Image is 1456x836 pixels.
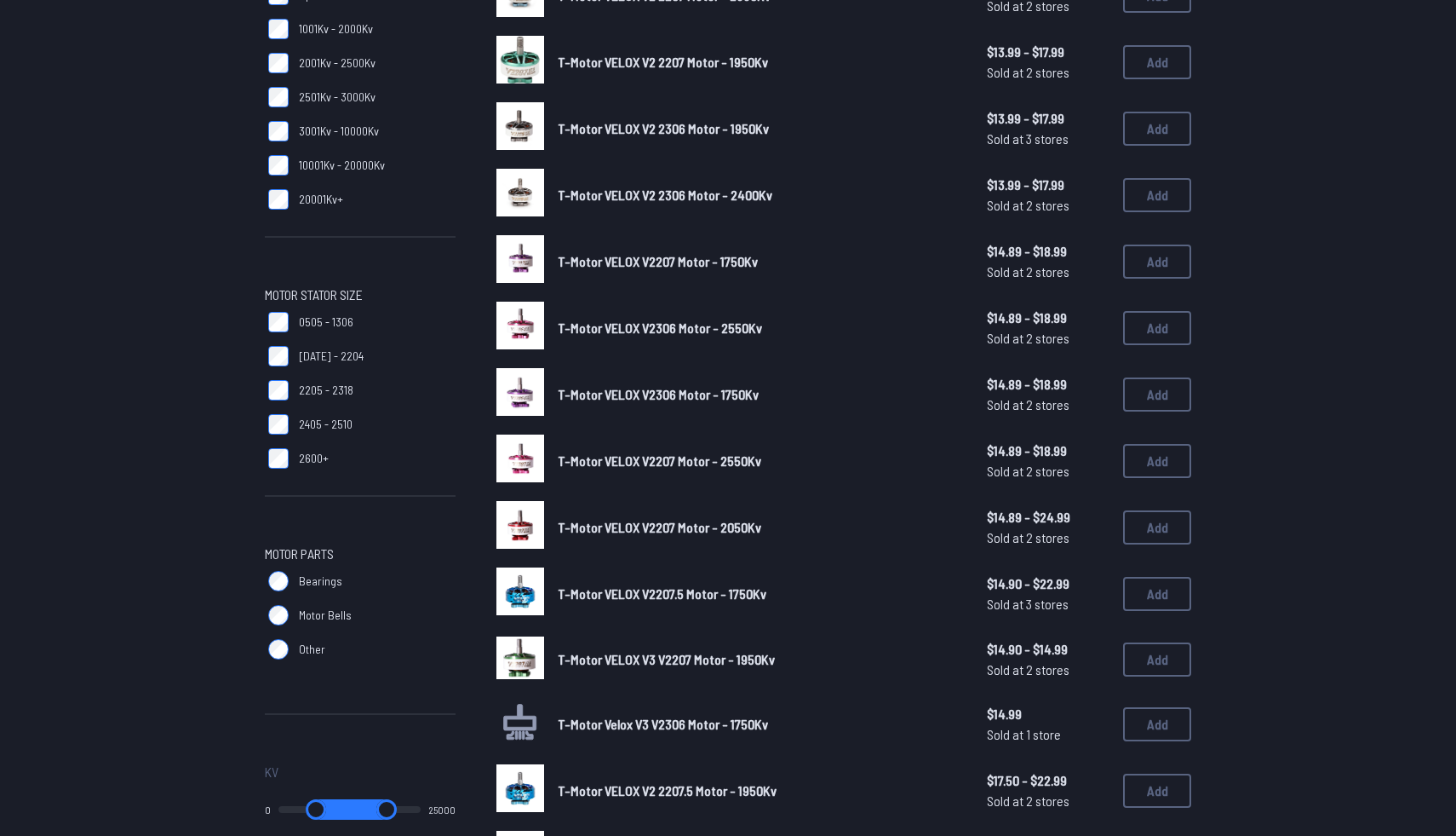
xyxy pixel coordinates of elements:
input: 0505 - 1306 [268,312,289,332]
span: 10001Kv - 20000Kv [299,157,385,174]
button: Add [1123,45,1191,79]
button: Add [1123,112,1191,146]
a: image [496,368,544,421]
a: image [496,36,544,89]
span: T-Motor VELOX V2306 Motor - 1750Kv [558,386,759,402]
span: 3001Kv - 10000Kv [299,123,379,140]
span: $14.90 - $14.99 [987,639,1109,660]
a: T-Motor VELOX V2306 Motor - 1750Kv [558,384,960,405]
input: [DATE] - 2204 [268,346,289,366]
span: 2405 - 2510 [299,416,353,433]
a: image [496,764,544,817]
span: $14.89 - $18.99 [987,441,1109,461]
span: $13.99 - $17.99 [987,42,1109,62]
a: T-Motor VELOX V2207 Motor - 1750Kv [558,251,960,272]
span: Motor Stator Size [265,285,363,305]
button: Add [1123,643,1191,677]
img: image [496,235,544,283]
span: T-Motor VELOX V2306 Motor - 2550Kv [558,320,762,336]
span: $14.99 [987,704,1109,724]
img: image [496,368,544,416]
input: 10001Kv - 20000Kv [268,155,289,176]
a: image [496,102,544,155]
input: 2405 - 2510 [268,414,289,435]
a: T-Motor VELOX V2306 Motor - 2550Kv [558,318,960,338]
span: Motor Parts [265,544,334,564]
span: Sold at 2 stores [987,328,1109,349]
a: T-Motor VELOX V2 2207.5 Motor - 1950Kv [558,781,960,801]
span: Kv [265,762,278,782]
span: 2501Kv - 3000Kv [299,89,375,106]
button: Add [1123,577,1191,611]
img: image [496,36,544,84]
span: Sold at 2 stores [987,528,1109,548]
a: T-Motor VELOX V3 V2207 Motor - 1950Kv [558,649,960,670]
output: 0 [265,803,271,816]
a: T-Motor VELOX V2 2207 Motor - 1950Kv [558,52,960,72]
span: Sold at 2 stores [987,195,1109,216]
span: $14.89 - $18.99 [987,374,1109,395]
span: Sold at 2 stores [987,461,1109,481]
span: $13.99 - $17.99 [987,108,1109,129]
a: image [496,568,544,620]
a: T-Motor VELOX V2207.5 Motor - 1750Kv [558,584,960,604]
img: image [496,102,544,150]
span: Bearings [299,573,342,590]
a: T-Motor VELOX V2 2306 Motor - 1950Kv [558,118,960,139]
span: $14.89 - $18.99 [987,308,1109,328]
input: 20001Kv+ [268,189,289,210]
span: T-Motor Velox V3 V2306 Motor - 1750Kv [558,716,768,732]
span: Sold at 1 store [987,724,1109,745]
input: Motor Bells [268,605,289,626]
span: 20001Kv+ [299,191,343,208]
span: [DATE] - 2204 [299,348,364,365]
span: 1001Kv - 2000Kv [299,20,373,37]
img: image [496,568,544,615]
img: image [496,764,544,812]
a: T-Motor VELOX V2207 Motor - 2050Kv [558,517,960,538]
span: Sold at 2 stores [987,660,1109,680]
span: T-Motor VELOX V2 2306 Motor - 2400Kv [558,187,772,203]
button: Add [1123,245,1191,279]
span: T-Motor VELOX V2207 Motor - 1750Kv [558,253,758,269]
output: 25000 [428,803,456,816]
a: image [496,169,544,222]
button: Add [1123,378,1191,412]
a: T-Motor VELOX V2 2306 Motor - 2400Kv [558,185,960,205]
input: 2205 - 2318 [268,380,289,401]
span: Other [299,641,325,658]
input: 2001Kv - 2500Kv [268,53,289,73]
input: 3001Kv - 10000Kv [268,121,289,141]
button: Add [1123,311,1191,345]
input: Bearings [268,571,289,591]
span: $13.99 - $17.99 [987,175,1109,195]
span: 2205 - 2318 [299,382,353,399]
span: Sold at 2 stores [987,395,1109,415]
button: Add [1123,178,1191,212]
span: T-Motor VELOX V2 2306 Motor - 1950Kv [558,120,769,136]
input: 1001Kv - 2000Kv [268,19,289,39]
img: image [496,302,544,349]
button: Add [1123,774,1191,808]
span: 2001Kv - 2500Kv [299,55,375,72]
span: $17.50 - $22.99 [987,770,1109,791]
span: 2600+ [299,450,329,467]
span: T-Motor VELOX V2207 Motor - 2050Kv [558,519,761,535]
img: image [496,501,544,549]
img: image [496,637,544,680]
img: image [496,169,544,216]
span: T-Motor VELOX V2 2207 Motor - 1950Kv [558,54,768,70]
a: image [496,302,544,355]
span: Sold at 2 stores [987,62,1109,83]
a: image [496,634,544,684]
input: Other [268,639,289,660]
span: Sold at 3 stores [987,129,1109,149]
button: Add [1123,510,1191,545]
a: image [496,235,544,288]
a: image [496,501,544,554]
span: T-Motor VELOX V2207 Motor - 2550Kv [558,453,761,469]
span: Sold at 2 stores [987,262,1109,282]
input: 2501Kv - 3000Kv [268,87,289,107]
span: Sold at 2 stores [987,791,1109,811]
span: Motor Bells [299,607,352,624]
